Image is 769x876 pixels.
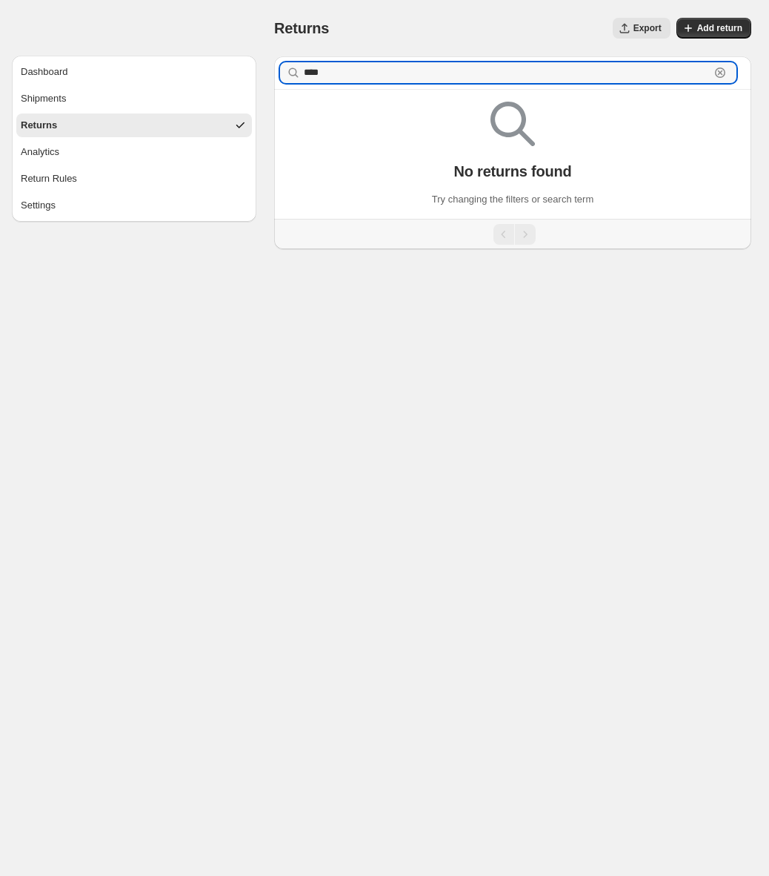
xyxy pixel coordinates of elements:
[274,219,751,249] nav: Pagination
[16,167,252,191] button: Return Rules
[21,171,77,186] div: Return Rules
[21,198,56,213] div: Settings
[274,20,329,36] span: Returns
[21,65,68,79] div: Dashboard
[633,22,662,34] span: Export
[21,91,66,106] div: Shipments
[713,65,728,80] button: Clear
[16,60,252,84] button: Dashboard
[453,162,571,180] p: No returns found
[16,113,252,137] button: Returns
[16,194,252,217] button: Settings
[432,192,593,207] p: Try changing the filters or search term
[21,145,59,159] div: Analytics
[21,118,57,133] div: Returns
[697,22,742,34] span: Add return
[490,102,535,146] img: Empty search results
[613,18,670,39] button: Export
[16,140,252,164] button: Analytics
[676,18,751,39] button: Add return
[16,87,252,111] button: Shipments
